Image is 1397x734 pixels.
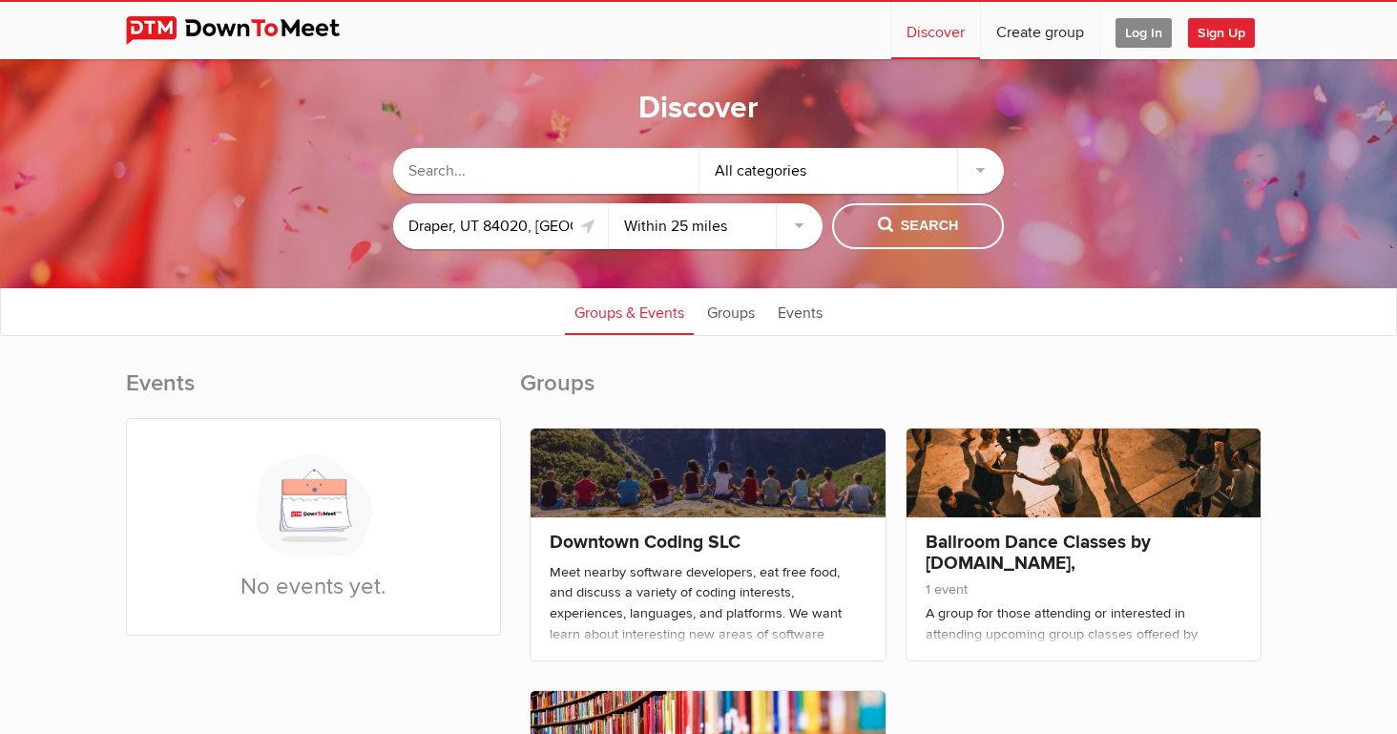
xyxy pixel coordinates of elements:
a: Groups & Events [565,287,694,335]
input: Search... [393,148,698,194]
a: Sign Up [1188,2,1270,59]
span: 1 event [926,581,968,598]
h2: Groups [520,368,1271,418]
div: All categories [699,148,1005,194]
span: Sign Up [1188,18,1255,48]
span: Log In [1116,18,1172,48]
div: No events yet. [127,419,500,635]
a: Groups [698,287,764,335]
a: Create group [981,2,1099,59]
div: A group for those attending or interested in attending upcoming group classes offered by [DOMAIN_... [926,603,1241,727]
input: Location or ZIP-Code [393,203,608,249]
a: Downtown Coding SLC [550,531,740,554]
a: Log In [1100,2,1187,59]
h1: Discover [638,89,759,129]
a: Events [768,287,832,335]
img: DownToMeet [126,16,369,45]
span: Search [878,216,959,237]
h2: Events [126,368,501,418]
button: Search [832,203,1004,249]
a: Ballroom Dance Classes by [DOMAIN_NAME], [GEOGRAPHIC_DATA] [926,531,1151,596]
a: Discover [891,2,980,59]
